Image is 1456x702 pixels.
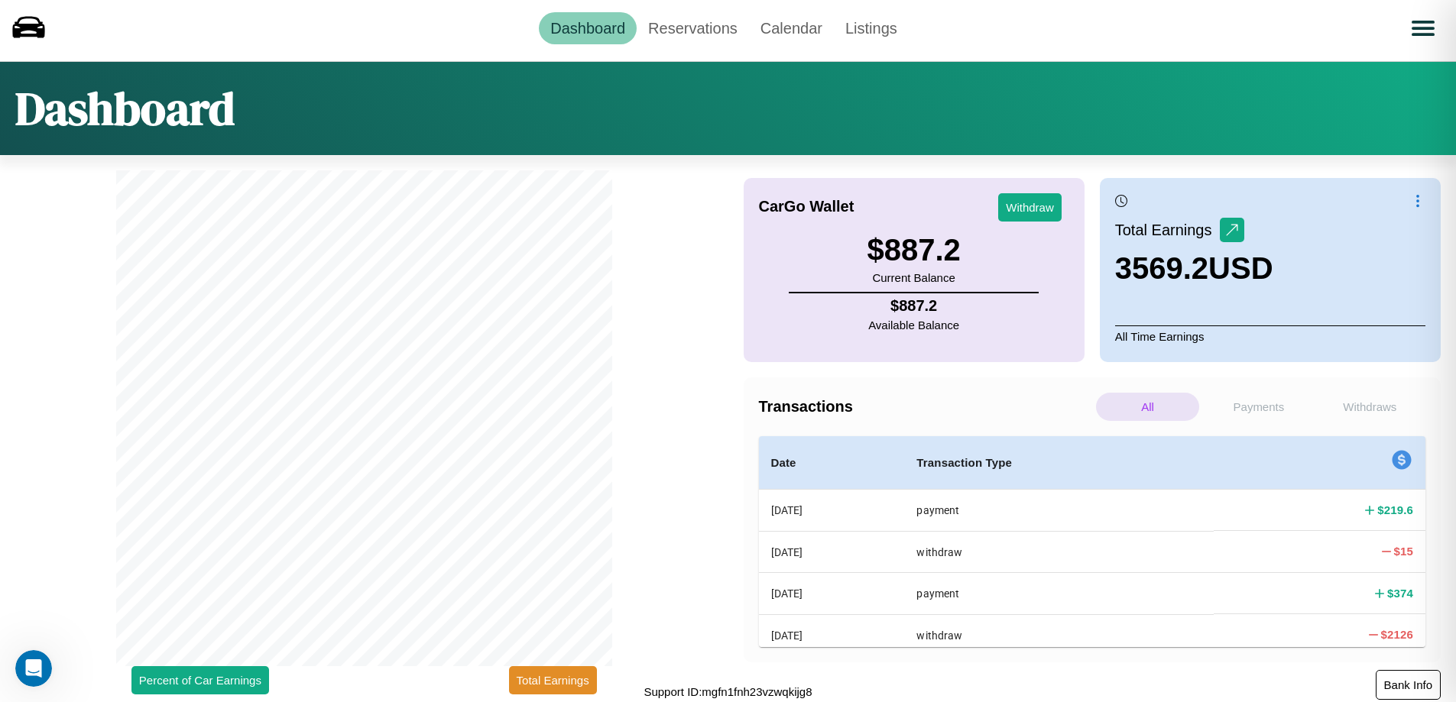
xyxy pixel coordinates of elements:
[867,233,960,267] h3: $ 887.2
[15,650,52,687] iframe: Intercom live chat
[1115,216,1220,244] p: Total Earnings
[1377,502,1413,518] h4: $ 219.6
[1115,325,1425,347] p: All Time Earnings
[771,454,893,472] h4: Date
[868,315,959,335] p: Available Balance
[1376,670,1441,700] button: Bank Info
[868,297,959,315] h4: $ 887.2
[759,398,1092,416] h4: Transactions
[509,666,597,694] button: Total Earnings
[904,490,1214,532] th: payment
[749,12,834,44] a: Calendar
[759,490,905,532] th: [DATE]
[15,77,235,140] h1: Dashboard
[1207,393,1310,421] p: Payments
[904,531,1214,572] th: withdraw
[1387,585,1413,601] h4: $ 374
[1318,393,1422,421] p: Withdraws
[916,454,1201,472] h4: Transaction Type
[867,267,960,288] p: Current Balance
[1115,251,1273,286] h3: 3569.2 USD
[834,12,909,44] a: Listings
[759,573,905,614] th: [DATE]
[1096,393,1199,421] p: All
[1381,626,1413,642] h4: $ 2126
[998,193,1062,222] button: Withdraw
[759,531,905,572] th: [DATE]
[759,614,905,655] th: [DATE]
[131,666,269,694] button: Percent of Car Earnings
[539,12,637,44] a: Dashboard
[904,573,1214,614] th: payment
[759,198,854,215] h4: CarGo Wallet
[637,12,749,44] a: Reservations
[644,681,812,702] p: Support ID: mgfn1fnh23vzwqkijg8
[1394,543,1414,559] h4: $ 15
[1402,7,1445,50] button: Open menu
[904,614,1214,655] th: withdraw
